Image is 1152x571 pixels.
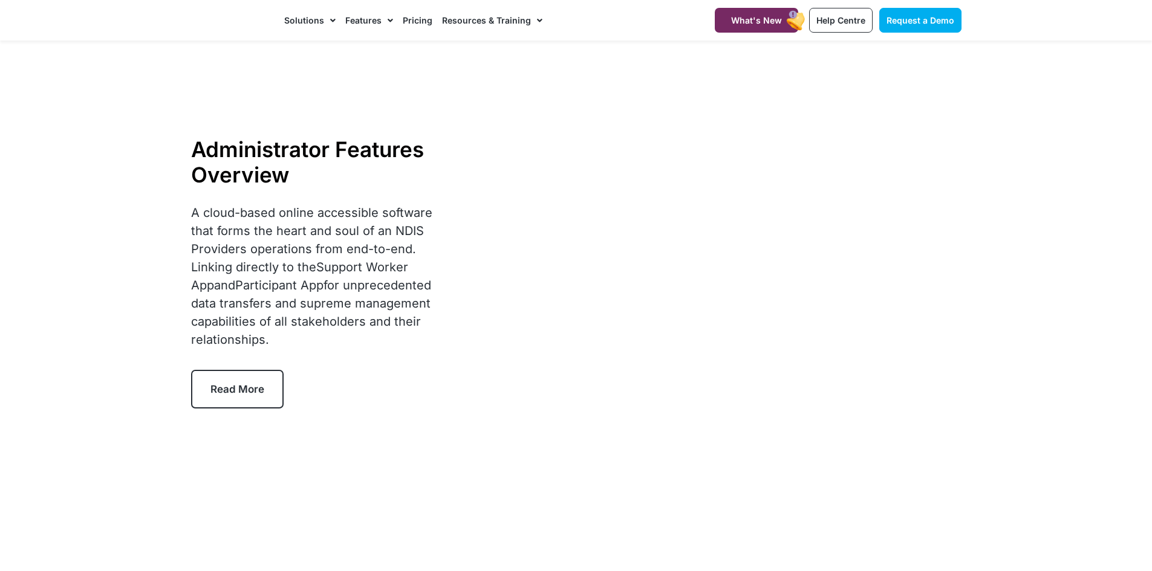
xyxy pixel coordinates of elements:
a: Help Centre [809,8,873,33]
img: CareMaster Logo [191,11,273,30]
a: Read More [191,370,284,408]
span: Read More [210,383,264,395]
a: Request a Demo [879,8,962,33]
a: Participant App [235,278,324,292]
h1: Administrator Features Overview [191,137,453,187]
span: Request a Demo [887,15,954,25]
span: What's New [731,15,782,25]
span: Help Centre [816,15,865,25]
span: A cloud-based online accessible software that forms the heart and soul of an NDIS Providers opera... [191,205,432,347]
a: What's New [715,8,798,33]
